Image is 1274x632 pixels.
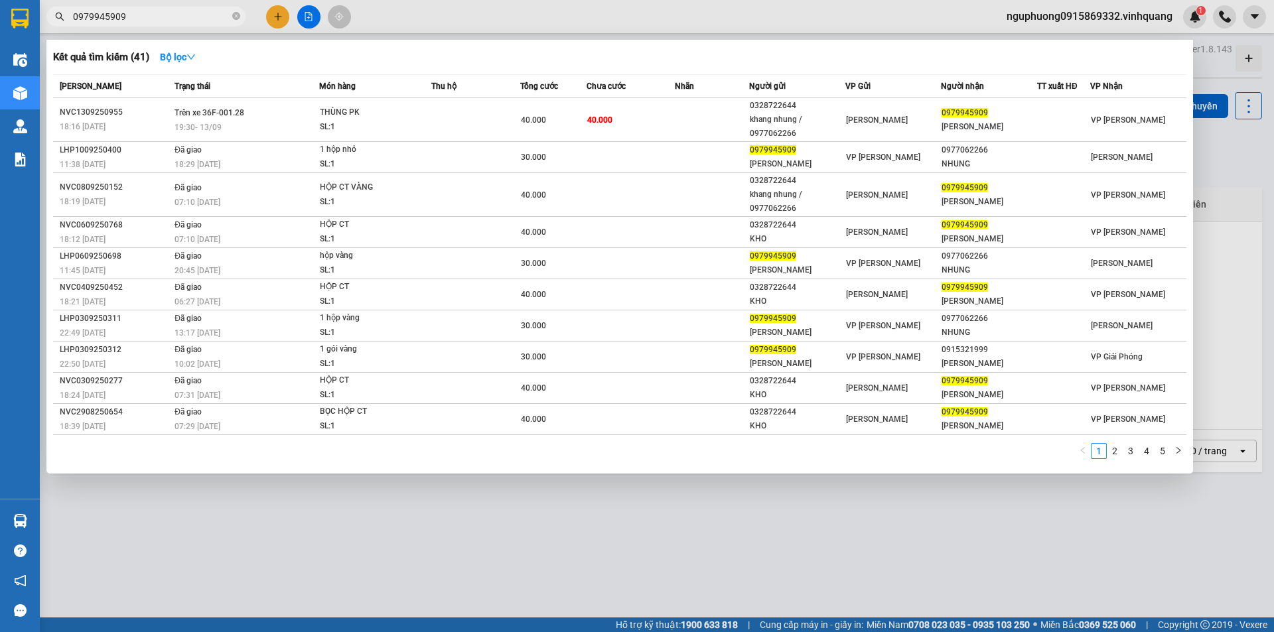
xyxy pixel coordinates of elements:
[846,383,908,393] span: [PERSON_NAME]
[1075,443,1091,459] li: Previous Page
[750,326,845,340] div: [PERSON_NAME]
[320,180,419,195] div: HỘP CT VÀNG
[750,419,845,433] div: KHO
[749,82,786,91] span: Người gửi
[587,115,612,125] span: 40.000
[60,180,171,194] div: NVC0809250152
[942,143,1036,157] div: 0977062266
[521,115,546,125] span: 40.000
[175,82,210,91] span: Trạng thái
[521,352,546,361] span: 30.000
[750,374,845,388] div: 0328722644
[13,53,27,67] img: warehouse-icon
[60,391,106,400] span: 18:24 [DATE]
[675,82,694,91] span: Nhãn
[750,113,845,141] div: khang nhung / 0977062266
[175,422,220,431] span: 07:29 [DATE]
[60,422,106,431] span: 18:39 [DATE]
[750,388,845,402] div: KHO
[175,283,202,292] span: Đã giao
[175,345,202,354] span: Đã giao
[942,312,1036,326] div: 0977062266
[521,383,546,393] span: 40.000
[942,388,1036,402] div: [PERSON_NAME]
[1079,446,1087,454] span: left
[60,297,106,306] span: 18:21 [DATE]
[14,574,27,587] span: notification
[1092,444,1106,458] a: 1
[521,227,546,237] span: 40.000
[1090,82,1123,91] span: VP Nhận
[1170,443,1186,459] li: Next Page
[232,11,240,23] span: close-circle
[846,321,920,330] span: VP [PERSON_NAME]
[175,376,202,385] span: Đã giao
[941,82,984,91] span: Người nhận
[942,343,1036,357] div: 0915321999
[521,321,546,330] span: 30.000
[1091,190,1165,200] span: VP [PERSON_NAME]
[942,376,988,385] span: 0979945909
[1075,443,1091,459] button: left
[160,52,196,62] strong: Bộ lọc
[175,198,220,207] span: 07:10 [DATE]
[60,359,106,369] span: 22:50 [DATE]
[1091,321,1153,330] span: [PERSON_NAME]
[14,544,27,557] span: question-circle
[942,120,1036,134] div: [PERSON_NAME]
[320,373,419,388] div: HỘP CT
[942,263,1036,277] div: NHUNG
[942,183,988,192] span: 0979945909
[60,343,171,357] div: LHP0309250312
[1123,444,1138,458] a: 3
[319,82,356,91] span: Món hàng
[1091,414,1165,424] span: VP [PERSON_NAME]
[846,259,920,268] span: VP [PERSON_NAME]
[175,123,222,132] span: 19:30 - 13/09
[175,145,202,155] span: Đã giao
[175,297,220,306] span: 06:27 [DATE]
[750,218,845,232] div: 0328722644
[320,195,419,210] div: SL: 1
[1091,153,1153,162] span: [PERSON_NAME]
[1091,383,1165,393] span: VP [PERSON_NAME]
[175,108,244,117] span: Trên xe 36F-001.28
[942,195,1036,209] div: [PERSON_NAME]
[750,405,845,419] div: 0328722644
[73,9,230,24] input: Tìm tên, số ĐT hoặc mã đơn
[1091,227,1165,237] span: VP [PERSON_NAME]
[60,105,171,119] div: NVC1309250955
[320,120,419,135] div: SL: 1
[750,281,845,294] div: 0328722644
[846,227,908,237] span: [PERSON_NAME]
[942,357,1036,371] div: [PERSON_NAME]
[1170,443,1186,459] button: right
[750,263,845,277] div: [PERSON_NAME]
[60,312,171,326] div: LHP0309250311
[320,263,419,278] div: SL: 1
[846,153,920,162] span: VP [PERSON_NAME]
[175,220,202,229] span: Đã giao
[320,294,419,309] div: SL: 1
[750,294,845,308] div: KHO
[320,143,419,157] div: 1 hộp nhỏ
[1091,115,1165,125] span: VP [PERSON_NAME]
[942,157,1036,171] div: NHUNG
[750,145,796,155] span: 0979945909
[320,218,419,232] div: HỘP CT
[846,290,908,299] span: [PERSON_NAME]
[1139,443,1155,459] li: 4
[320,105,419,120] div: THÙNG PK
[521,259,546,268] span: 30.000
[750,157,845,171] div: [PERSON_NAME]
[60,281,171,294] div: NVC0409250452
[846,190,908,200] span: [PERSON_NAME]
[320,311,419,326] div: 1 hộp vàng
[1091,290,1165,299] span: VP [PERSON_NAME]
[1107,443,1123,459] li: 2
[55,12,64,21] span: search
[60,160,106,169] span: 11:38 [DATE]
[431,82,457,91] span: Thu hộ
[1155,444,1170,458] a: 5
[750,345,796,354] span: 0979945909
